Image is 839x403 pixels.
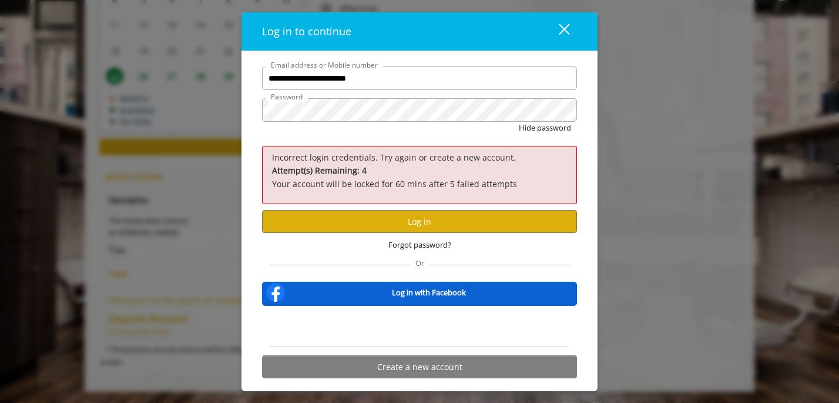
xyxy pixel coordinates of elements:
b: Attempt(s) Remaining: 4 [272,165,367,176]
input: Password [262,98,577,122]
iframe: Sign in with Google Button [342,314,498,339]
img: facebook-logo [264,281,287,304]
button: Hide password [519,122,571,134]
span: Incorrect login credentials. Try again or create a new account. [272,152,516,163]
span: Log in to continue [262,24,351,38]
p: Your account will be locked for 60 mins after 5 failed attempts [272,164,567,191]
button: Create a new account [262,355,577,378]
span: Forgot password? [388,239,451,251]
button: Log in [262,210,577,233]
input: Email address or Mobile number [262,66,577,90]
b: Log in with Facebook [392,287,466,299]
button: close dialog [537,19,577,44]
div: close dialog [545,23,569,41]
label: Password [265,91,308,102]
span: Or [410,258,430,268]
label: Email address or Mobile number [265,59,384,71]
